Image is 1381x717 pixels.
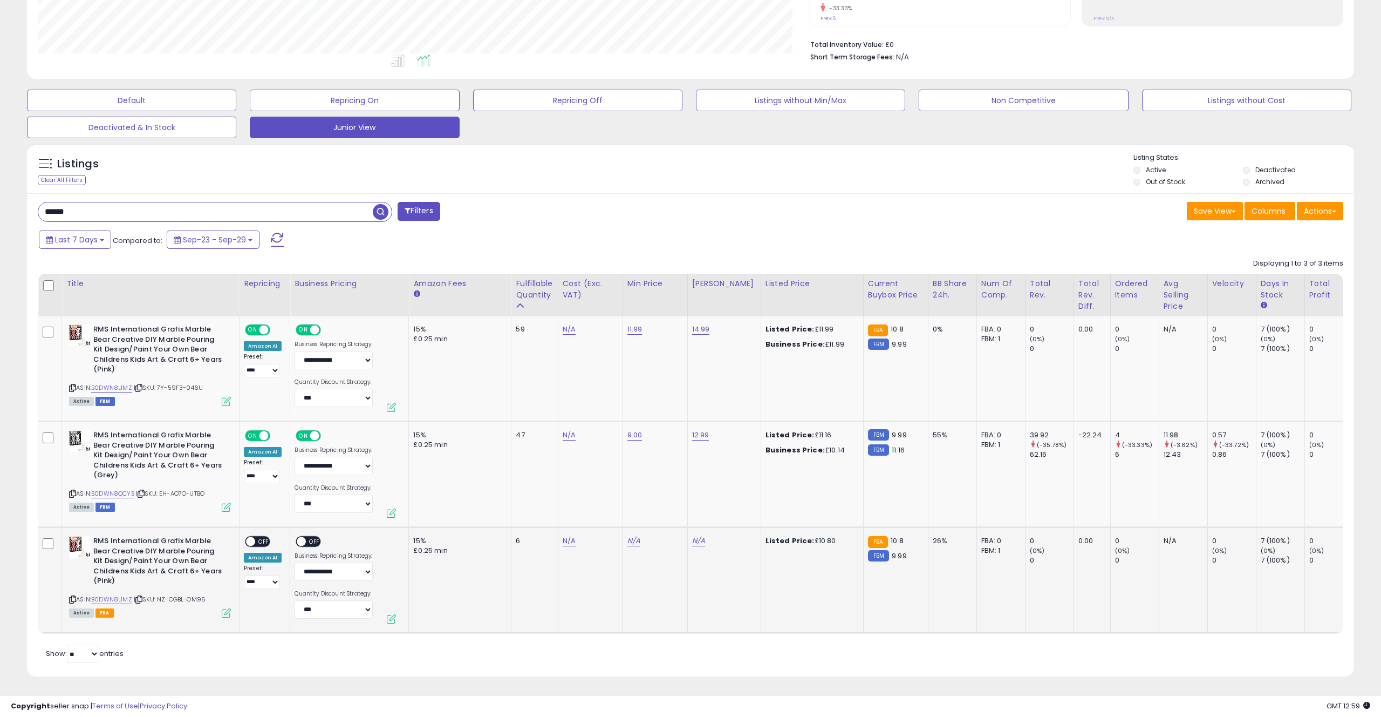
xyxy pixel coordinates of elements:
[1164,450,1207,459] div: 12.43
[765,340,855,349] div: £11.99
[891,536,904,546] span: 10.8
[868,444,889,456] small: FBM
[1122,441,1152,449] small: (-33.33%)
[91,489,134,498] a: B0DWN8QCYB
[765,324,815,334] b: Listed Price:
[563,278,618,301] div: Cost (Exc. VAT)
[868,339,889,350] small: FBM
[1212,556,1256,565] div: 0
[1146,165,1166,174] label: Active
[1115,450,1159,459] div: 6
[892,445,905,455] span: 11.16
[295,484,373,492] label: Quantity Discount Strategy:
[244,447,282,457] div: Amazon AI
[868,536,888,548] small: FBA
[69,503,94,512] span: All listings currently available for purchase on Amazon
[765,430,815,440] b: Listed Price:
[1164,278,1203,312] div: Avg Selling Price
[868,429,889,441] small: FBM
[692,278,756,289] div: [PERSON_NAME]
[1219,441,1249,449] small: (-33.72%)
[1261,324,1304,334] div: 7 (100%)
[140,701,187,711] a: Privacy Policy
[255,537,272,546] span: OFF
[93,324,224,377] b: RMS International Grafix Marble Bear Creative DIY Marble Pouring Kit Design/Paint Your Own Bear C...
[95,397,115,406] span: FBM
[69,430,231,510] div: ASIN:
[1078,278,1106,312] div: Total Rev. Diff.
[1309,430,1353,440] div: 0
[1093,15,1115,22] small: Prev: N/A
[1261,536,1304,546] div: 7 (100%)
[95,608,114,618] span: FBA
[306,537,324,546] span: OFF
[1212,546,1227,555] small: (0%)
[1171,441,1198,449] small: (-3.62%)
[1261,301,1267,310] small: Days In Stock.
[134,383,203,392] span: | SKU: 7Y-59F3-046U
[69,324,91,346] img: 41XNTvU9f-L._SL40_.jpg
[244,353,282,377] div: Preset:
[1030,324,1074,334] div: 0
[868,324,888,336] small: FBA
[413,430,503,440] div: 15%
[92,701,138,711] a: Terms of Use
[1252,206,1286,217] span: Columns
[473,90,682,111] button: Repricing Off
[295,447,373,454] label: Business Repricing Strategy:
[1309,335,1324,343] small: (0%)
[1115,556,1159,565] div: 0
[1030,344,1074,354] div: 0
[1164,536,1199,546] div: N/A
[91,595,132,604] a: B0DWN8L1MZ
[250,90,459,111] button: Repricing On
[1261,556,1304,565] div: 7 (100%)
[413,440,503,450] div: £0.25 min
[1115,335,1130,343] small: (0%)
[981,440,1017,450] div: FBM: 1
[892,430,907,440] span: 9.99
[1309,344,1353,354] div: 0
[627,278,683,289] div: Min Price
[57,157,99,172] h5: Listings
[919,90,1128,111] button: Non Competitive
[981,278,1021,301] div: Num of Comp.
[69,397,94,406] span: All listings currently available for purchase on Amazon
[1133,153,1354,163] p: Listing States:
[1030,546,1045,555] small: (0%)
[413,278,507,289] div: Amazon Fees
[1115,536,1159,546] div: 0
[11,701,50,711] strong: Copyright
[765,430,855,440] div: £11.16
[39,231,111,249] button: Last 7 Days
[692,430,709,441] a: 12.99
[821,15,836,22] small: Prev: 6
[1253,259,1343,269] div: Displaying 1 to 3 of 3 items
[167,231,259,249] button: Sep-23 - Sep-29
[868,550,889,562] small: FBM
[183,234,246,245] span: Sep-23 - Sep-29
[27,90,236,111] button: Default
[319,326,337,335] span: OFF
[1030,556,1074,565] div: 0
[1212,335,1227,343] small: (0%)
[1078,324,1102,334] div: 0.00
[933,324,968,334] div: 0%
[69,536,91,558] img: 41XNTvU9f-L._SL40_.jpg
[563,324,576,335] a: N/A
[1309,556,1353,565] div: 0
[246,326,259,335] span: ON
[892,339,907,349] span: 9.99
[1115,278,1154,301] div: Ordered Items
[413,334,503,344] div: £0.25 min
[1255,165,1296,174] label: Deactivated
[1146,177,1185,186] label: Out of Stock
[1030,278,1069,301] div: Total Rev.
[1309,278,1349,301] div: Total Profit
[516,430,549,440] div: 47
[1245,202,1295,220] button: Columns
[933,430,968,440] div: 55%
[1187,202,1243,220] button: Save View
[1115,324,1159,334] div: 0
[810,37,1335,50] li: £0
